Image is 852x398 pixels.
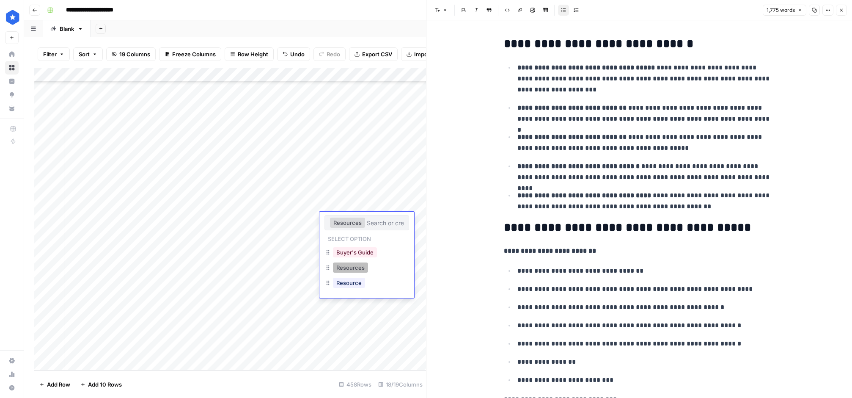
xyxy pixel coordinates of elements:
[324,276,409,291] div: Resource
[330,218,365,228] button: Resources
[159,47,221,61] button: Freeze Columns
[5,61,19,75] a: Browse
[73,47,103,61] button: Sort
[88,380,122,389] span: Add 10 Rows
[5,7,19,28] button: Workspace: ConsumerAffairs
[324,246,409,261] div: Buyer's Guide
[313,47,346,61] button: Redo
[5,75,19,88] a: Insights
[34,378,75,391] button: Add Row
[5,102,19,115] a: Your Data
[38,47,70,61] button: Filter
[5,47,19,61] a: Home
[324,233,374,243] p: Select option
[362,50,392,58] span: Export CSV
[367,219,404,227] input: Search or create
[763,5,806,16] button: 1,775 words
[79,50,90,58] span: Sort
[414,50,445,58] span: Import CSV
[375,378,426,391] div: 18/19 Columns
[333,278,365,288] button: Resource
[5,354,19,368] a: Settings
[47,380,70,389] span: Add Row
[119,50,150,58] span: 19 Columns
[172,50,216,58] span: Freeze Columns
[5,368,19,381] a: Usage
[767,6,795,14] span: 1,775 words
[333,247,377,257] button: Buyer's Guide
[335,378,375,391] div: 458 Rows
[225,47,274,61] button: Row Height
[5,381,19,395] button: Help + Support
[324,261,409,276] div: Resources
[106,47,156,61] button: 19 Columns
[277,47,310,61] button: Undo
[290,50,305,58] span: Undo
[327,50,340,58] span: Redo
[333,263,368,273] button: Resources
[43,20,91,37] a: Blank
[5,10,20,25] img: ConsumerAffairs Logo
[5,88,19,102] a: Opportunities
[75,378,127,391] button: Add 10 Rows
[401,47,450,61] button: Import CSV
[349,47,398,61] button: Export CSV
[238,50,268,58] span: Row Height
[43,50,57,58] span: Filter
[60,25,74,33] div: Blank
